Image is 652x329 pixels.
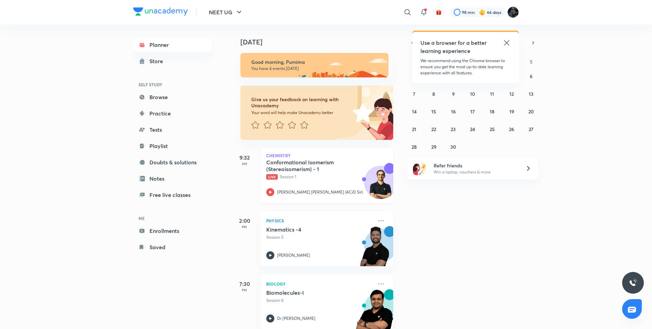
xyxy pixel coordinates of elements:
[487,106,497,117] button: September 18, 2025
[452,91,455,97] abbr: September 9, 2025
[526,71,537,81] button: September 6, 2025
[133,123,212,136] a: Tests
[266,174,373,180] p: Session 1
[133,188,212,202] a: Free live classes
[506,88,517,99] button: September 12, 2025
[266,297,373,304] p: Session 8
[266,280,373,288] p: Biology
[133,38,212,52] a: Planner
[133,54,212,68] a: Store
[266,226,351,233] h5: Kinematics -4
[133,7,188,16] img: Company Logo
[530,73,532,79] abbr: September 6, 2025
[413,91,415,97] abbr: September 7, 2025
[356,226,393,273] img: unacademy
[470,91,475,97] abbr: September 10, 2025
[479,9,486,16] img: streak
[506,106,517,117] button: September 19, 2025
[412,144,417,150] abbr: September 28, 2025
[428,141,439,152] button: September 29, 2025
[412,108,417,115] abbr: September 14, 2025
[205,5,247,19] button: NEET UG
[149,57,167,65] div: Store
[133,79,212,90] h6: SELF STUDY
[629,279,637,287] img: ttu
[266,153,388,158] p: Chemistry
[528,108,534,115] abbr: September 20, 2025
[266,234,373,240] p: Session 5
[266,217,373,225] p: Physics
[277,252,310,258] p: [PERSON_NAME]
[231,280,258,288] h5: 7:30
[330,86,393,140] img: feedback_image
[448,106,459,117] button: September 16, 2025
[133,107,212,120] a: Practice
[467,106,478,117] button: September 17, 2025
[364,169,397,202] img: Avatar
[133,139,212,153] a: Playlist
[412,126,416,132] abbr: September 21, 2025
[434,169,517,175] p: Win a laptop, vouchers & more
[506,124,517,134] button: September 26, 2025
[509,108,514,115] abbr: September 19, 2025
[451,126,456,132] abbr: September 23, 2025
[409,88,420,99] button: September 7, 2025
[409,124,420,134] button: September 21, 2025
[231,153,258,162] h5: 9:32
[277,189,363,195] p: [PERSON_NAME] [PERSON_NAME] (ACiD Sir)
[409,106,420,117] button: September 14, 2025
[240,38,400,46] h4: [DATE]
[451,108,456,115] abbr: September 16, 2025
[133,156,212,169] a: Doubts & solutions
[490,126,495,132] abbr: September 25, 2025
[436,9,442,15] img: avatar
[529,126,533,132] abbr: September 27, 2025
[487,124,497,134] button: September 25, 2025
[420,39,488,55] h5: Use a browser for a better learning experience
[490,91,494,97] abbr: September 11, 2025
[434,162,517,169] h6: Refer friends
[490,108,494,115] abbr: September 18, 2025
[266,159,351,172] h5: Conformational Isomerism (Stereoisomerism) - 1
[409,141,420,152] button: September 28, 2025
[251,59,382,65] h6: Good morning, Purnima
[251,96,350,109] h6: Give us your feedback on learning with Unacademy
[266,289,351,296] h5: Biomolecules-I
[431,108,436,115] abbr: September 15, 2025
[448,124,459,134] button: September 23, 2025
[231,217,258,225] h5: 2:00
[530,58,532,65] abbr: Saturday
[431,126,436,132] abbr: September 22, 2025
[450,144,456,150] abbr: September 30, 2025
[133,240,212,254] a: Saved
[133,224,212,238] a: Enrollments
[526,106,537,117] button: September 20, 2025
[231,225,258,229] p: PM
[431,144,436,150] abbr: September 29, 2025
[428,124,439,134] button: September 22, 2025
[277,315,315,322] p: Dr [PERSON_NAME]
[231,288,258,292] p: PM
[428,88,439,99] button: September 8, 2025
[251,110,350,115] p: Your word will help make Unacademy better
[133,90,212,104] a: Browse
[240,53,388,77] img: morning
[507,6,519,18] img: Purnima Sharma
[470,108,475,115] abbr: September 17, 2025
[470,126,475,132] abbr: September 24, 2025
[432,91,435,97] abbr: September 8, 2025
[448,88,459,99] button: September 9, 2025
[133,213,212,224] h6: ME
[133,7,188,17] a: Company Logo
[231,162,258,166] p: AM
[428,106,439,117] button: September 15, 2025
[509,91,514,97] abbr: September 12, 2025
[467,88,478,99] button: September 10, 2025
[420,58,511,76] p: We recommend using the Chrome browser to ensure you get the most up-to-date learning experience w...
[448,141,459,152] button: September 30, 2025
[413,162,427,175] img: referral
[526,88,537,99] button: September 13, 2025
[133,172,212,185] a: Notes
[509,126,514,132] abbr: September 26, 2025
[467,124,478,134] button: September 24, 2025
